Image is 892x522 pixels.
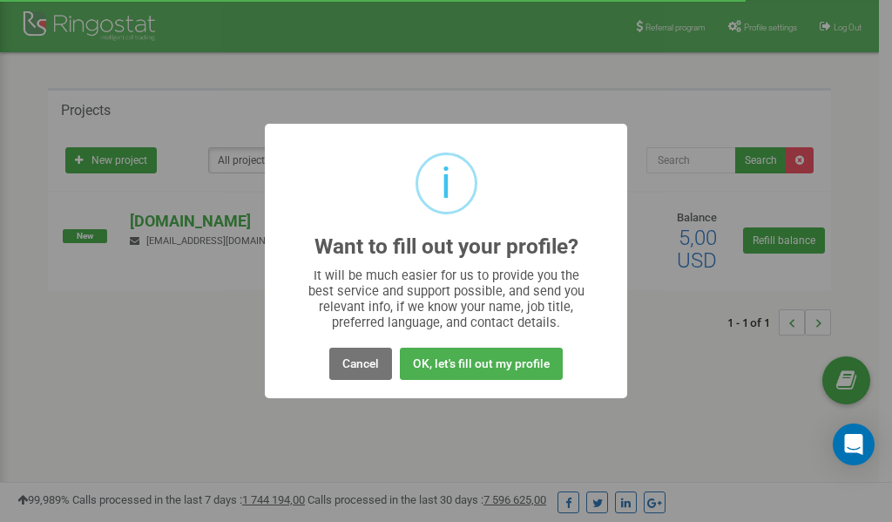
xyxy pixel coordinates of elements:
[441,155,451,212] div: i
[300,268,593,330] div: It will be much easier for us to provide you the best service and support possible, and send you ...
[314,235,578,259] h2: Want to fill out your profile?
[329,348,392,380] button: Cancel
[833,424,875,465] div: Open Intercom Messenger
[400,348,563,380] button: OK, let's fill out my profile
